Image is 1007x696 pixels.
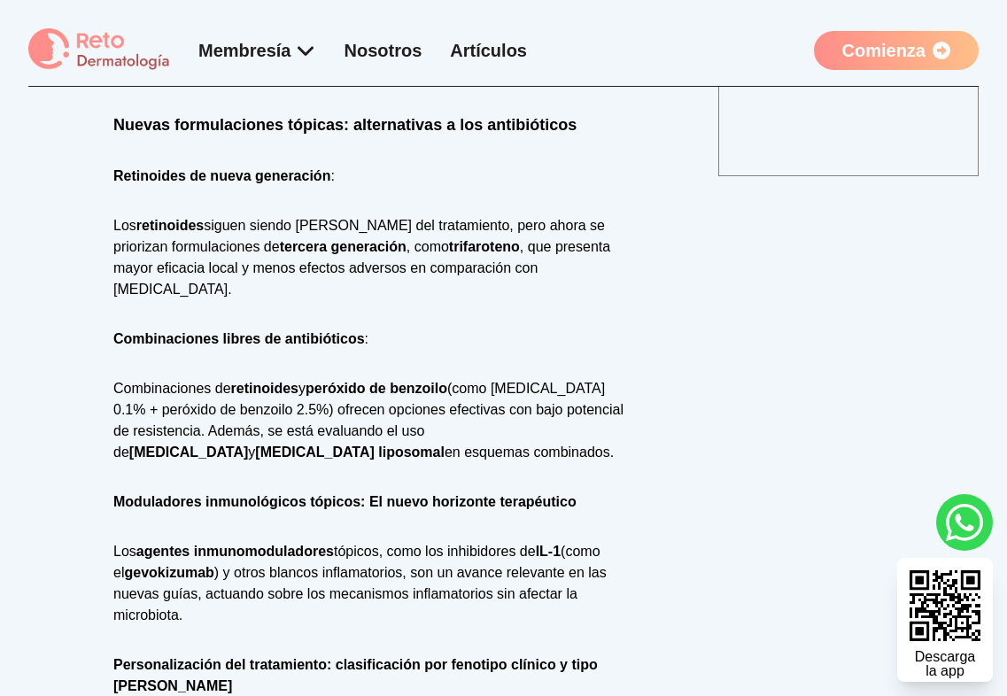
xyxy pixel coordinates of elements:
strong: agentes inmunomoduladores [136,544,334,559]
strong: Moduladores inmunológicos tópicos: El nuevo horizonte terapéutico [113,494,577,509]
strong: [MEDICAL_DATA] liposomal [255,445,445,460]
strong: retinoides [231,381,298,396]
p: Los tópicos, como los inhibidores de (como el ) y otros blancos inflamatorios, son un avance rele... [113,541,633,626]
div: Descarga la app [915,650,975,678]
strong: Personalización del tratamiento: clasificación por fenotipo clínico y tipo [PERSON_NAME] [113,657,598,693]
a: Comienza [814,31,979,70]
p: Combinaciones de y (como [MEDICAL_DATA] 0.1% + peróxido de benzoilo 2.5%) ofrecen opciones efecti... [113,378,633,463]
strong: Nuevas formulaciones tópicas: alternativas a los antibióticos [113,116,577,134]
strong: retinoides [136,218,204,233]
p: Los siguen siendo [PERSON_NAME] del tratamiento, pero ahora se priorizan formulaciones de , como ... [113,215,633,300]
strong: trifaroteno [449,239,520,254]
strong: tercera generación [280,239,407,254]
h4: : [113,166,633,187]
strong: IL-1 [536,544,561,559]
div: Membresía [198,38,316,63]
strong: peróxido de benzoilo [306,381,447,396]
strong: gevokizumab [124,565,213,580]
h4: : [113,329,633,350]
img: logo Reto dermatología [28,28,170,72]
a: Nosotros [345,41,422,60]
a: whatsapp button [936,494,993,551]
strong: [MEDICAL_DATA] [129,445,249,460]
a: Artículos [450,41,527,60]
strong: Retinoides de nueva generación [113,168,330,183]
strong: Combinaciones libres de antibióticos [113,331,365,346]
